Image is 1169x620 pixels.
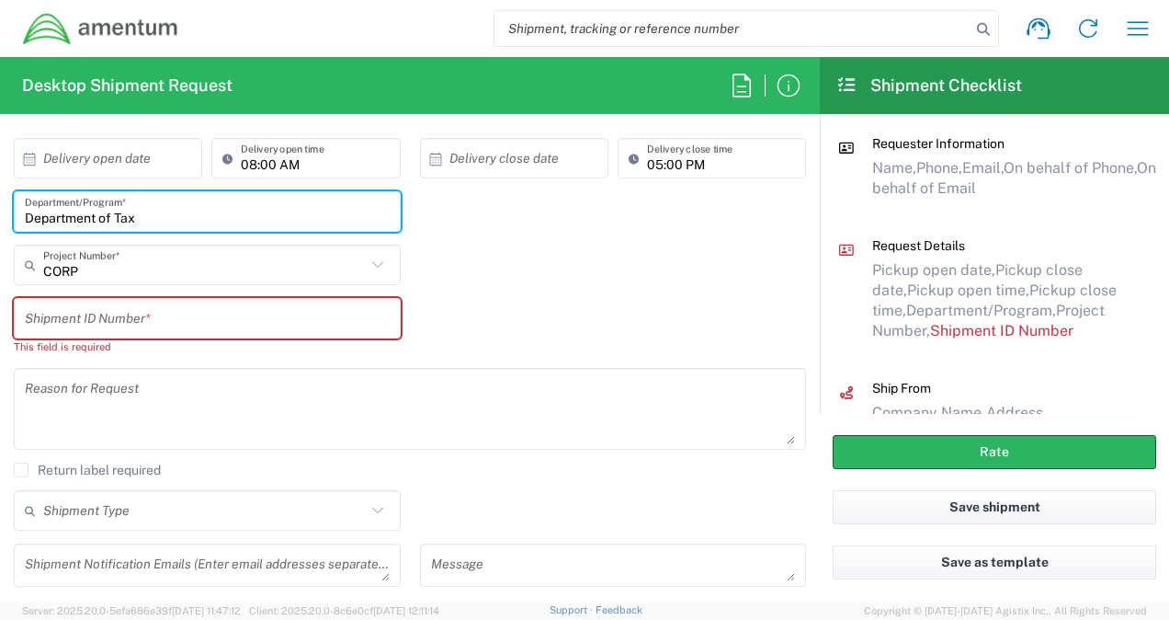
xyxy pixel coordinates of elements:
[833,435,1156,469] button: Rate
[833,490,1156,524] button: Save shipment
[907,281,1029,299] span: Pickup open time,
[872,136,1004,151] span: Requester Information
[14,463,161,477] label: Return label required
[494,11,970,46] input: Shipment, tracking or reference number
[872,404,986,421] span: Company Name,
[930,322,1073,339] span: Shipment ID Number
[1004,159,1137,177] span: On behalf of Phone,
[872,381,931,396] span: Ship From
[596,604,642,615] a: Feedback
[172,605,241,616] span: [DATE] 11:47:12
[864,603,1147,619] span: Copyright © [DATE]-[DATE] Agistix Inc., All Rights Reserved
[962,159,1004,177] span: Email,
[249,605,439,616] span: Client: 2025.20.0-8c6e0cf
[14,339,401,355] div: This field is required
[22,605,241,616] span: Server: 2025.20.0-5efa686e39f
[872,261,995,279] span: Pickup open date,
[833,545,1156,580] button: Save as template
[872,159,916,177] span: Name,
[373,605,439,616] span: [DATE] 12:11:14
[22,75,233,97] h2: Desktop Shipment Request
[916,159,962,177] span: Phone,
[22,12,179,46] img: dyncorp
[550,604,596,615] a: Support
[872,238,965,253] span: Request Details
[906,302,1056,319] span: Department/Program,
[836,75,1022,97] h2: Shipment Checklist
